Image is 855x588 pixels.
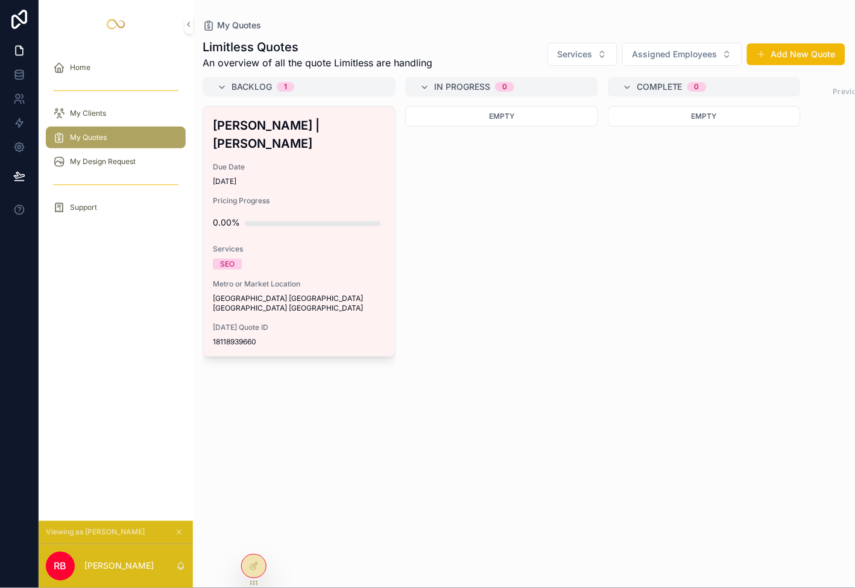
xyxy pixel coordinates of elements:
[213,337,385,347] span: 18118939660
[213,294,385,313] span: [GEOGRAPHIC_DATA] [GEOGRAPHIC_DATA] [GEOGRAPHIC_DATA] [GEOGRAPHIC_DATA]
[46,57,186,78] a: Home
[70,109,106,118] span: My Clients
[220,259,235,270] div: SEO
[633,48,718,60] span: Assigned Employees
[695,82,699,92] div: 0
[217,19,261,31] span: My Quotes
[39,48,193,234] div: scrollable content
[232,81,272,93] span: BACKLOG
[203,39,432,55] h1: Limitless Quotes
[46,197,186,218] a: Support
[213,162,385,172] span: Due Date
[213,323,385,332] span: [DATE] Quote ID
[747,43,845,65] button: Add New Quote
[70,63,90,72] span: Home
[434,81,490,93] span: IN PROGRESS
[213,177,385,186] span: [DATE]
[203,19,261,31] a: My Quotes
[46,528,145,537] span: Viewing as [PERSON_NAME]
[54,559,67,574] span: RB
[558,48,593,60] span: Services
[213,244,385,254] span: Services
[622,43,742,66] button: Select Button
[46,103,186,124] a: My Clients
[284,82,287,92] div: 1
[70,133,107,142] span: My Quotes
[213,196,385,206] span: Pricing Progress
[489,112,514,121] span: Empty
[84,560,154,572] p: [PERSON_NAME]
[203,106,396,357] a: [PERSON_NAME] | [PERSON_NAME]Due Date[DATE]Pricing Progress0.00%ServicesSEOMetro or Market Locati...
[213,116,385,153] h3: [PERSON_NAME] | [PERSON_NAME]
[547,43,617,66] button: Select Button
[70,203,97,212] span: Support
[213,210,240,235] div: 0.00%
[70,157,136,166] span: My Design Request
[502,82,507,92] div: 0
[106,14,125,34] img: App logo
[46,151,186,172] a: My Design Request
[692,112,717,121] span: Empty
[637,81,683,93] span: COMPLETE
[213,279,385,289] span: Metro or Market Location
[203,55,432,70] span: An overview of all the quote Limitless are handling
[46,127,186,148] a: My Quotes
